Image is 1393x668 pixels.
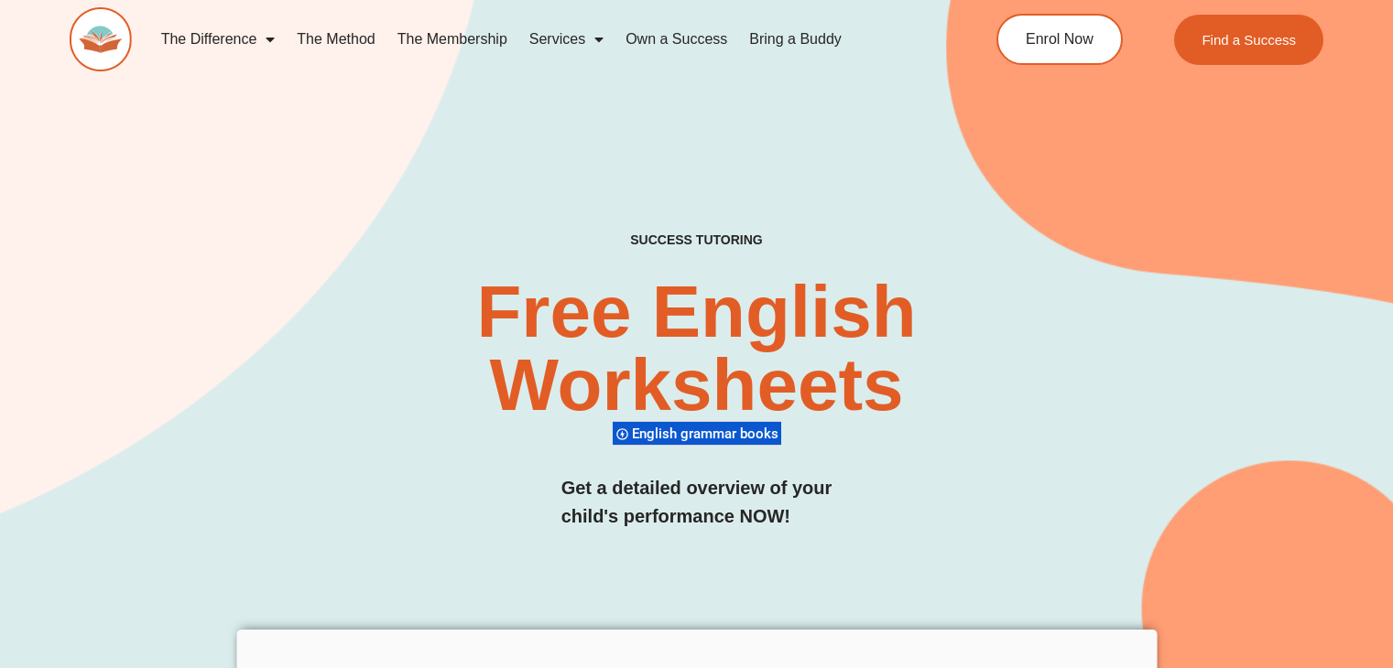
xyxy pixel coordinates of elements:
a: The Method [286,18,386,60]
h4: SUCCESS TUTORING​ [511,232,882,248]
a: The Membership [386,18,518,60]
span: Enrol Now [1026,32,1094,47]
a: Find a Success [1174,15,1323,65]
a: Services [518,18,615,60]
a: Bring a Buddy [738,18,853,60]
h3: Get a detailed overview of your child's performance NOW! [561,474,833,531]
a: Own a Success [615,18,738,60]
span: English grammar books [632,426,784,442]
h2: Free English Worksheets​ [283,275,1110,422]
a: The Difference [150,18,287,60]
a: Enrol Now [996,14,1123,65]
nav: Menu [150,18,925,60]
div: English grammar books [613,421,781,446]
span: Find a Success [1202,33,1296,47]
